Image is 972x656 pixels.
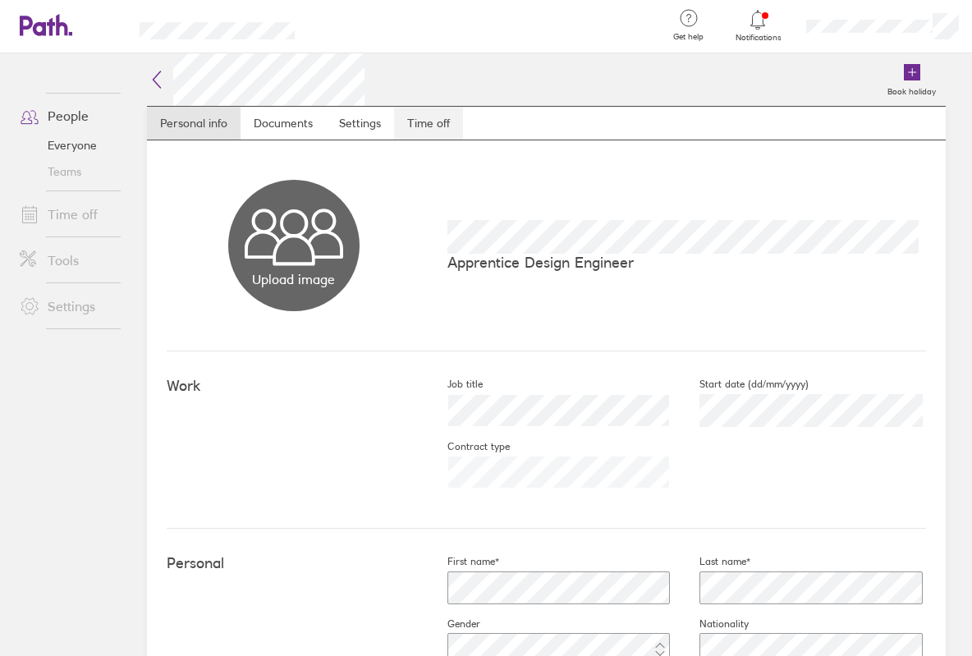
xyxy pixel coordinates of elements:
[421,378,483,391] label: Job title
[167,555,421,572] h4: Personal
[147,107,241,140] a: Personal info
[241,107,326,140] a: Documents
[673,555,750,568] label: Last name*
[447,254,926,271] p: Apprentice Design Engineer
[394,107,463,140] a: Time off
[878,53,946,106] a: Book holiday
[7,244,139,277] a: Tools
[673,617,749,631] label: Nationality
[421,440,510,453] label: Contract type
[662,32,715,42] span: Get help
[421,617,480,631] label: Gender
[878,82,946,97] label: Book holiday
[673,378,809,391] label: Start date (dd/mm/yyyy)
[7,198,139,231] a: Time off
[167,378,421,395] h4: Work
[421,555,499,568] label: First name*
[7,99,139,132] a: People
[7,158,139,185] a: Teams
[731,8,785,43] a: Notifications
[731,33,785,43] span: Notifications
[7,290,139,323] a: Settings
[326,107,394,140] a: Settings
[7,132,139,158] a: Everyone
